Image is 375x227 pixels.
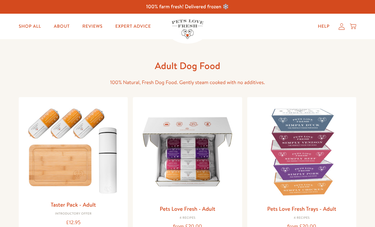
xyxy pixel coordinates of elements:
[160,205,215,213] a: Pets Love Fresh - Adult
[77,20,107,33] a: Reviews
[14,20,46,33] a: Shop All
[24,218,123,227] div: £12.95
[138,102,237,201] img: Pets Love Fresh - Adult
[313,20,335,33] a: Help
[110,79,265,86] span: 100% Natural, Fresh Dog Food. Gently steam cooked with no additives.
[24,212,123,216] div: Introductory Offer
[267,205,336,213] a: Pets Love Fresh Trays - Adult
[24,102,123,197] img: Taster Pack - Adult
[110,20,156,33] a: Expert Advice
[138,216,237,220] div: 4 Recipes
[252,102,351,201] img: Pets Love Fresh Trays - Adult
[172,19,203,39] img: Pets Love Fresh
[252,216,351,220] div: 4 Recipes
[51,201,96,209] a: Taster Pack - Adult
[86,60,289,72] h1: Adult Dog Food
[49,20,75,33] a: About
